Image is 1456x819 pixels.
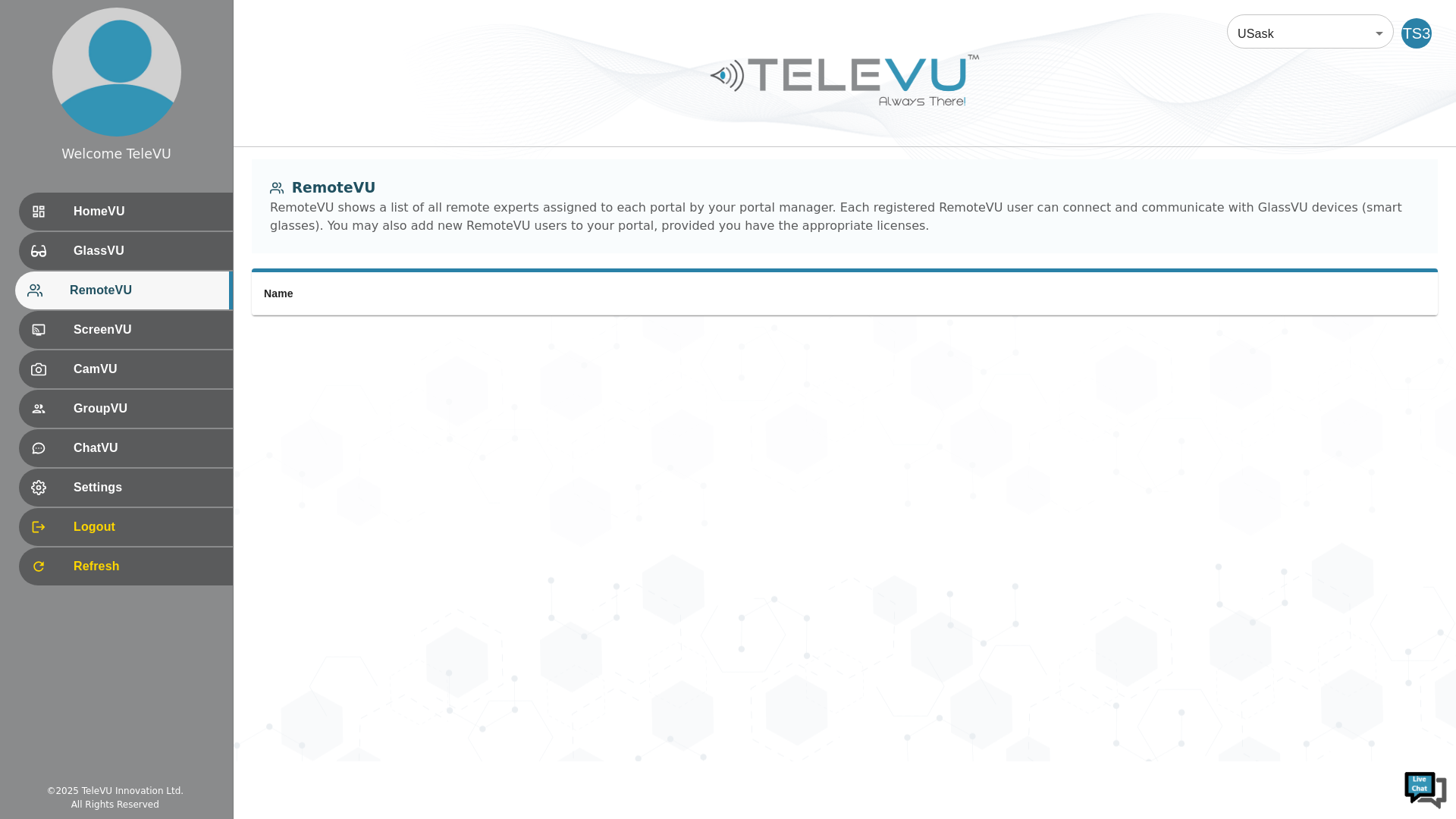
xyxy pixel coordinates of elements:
textarea: Type your message and hit 'Enter' [8,414,289,467]
div: Refresh [19,548,233,585]
span: RemoteVU [70,281,221,300]
div: Settings [19,469,233,507]
img: Chat Widget [1403,766,1448,811]
div: GroupVU [19,390,233,428]
div: Logout [19,508,233,546]
div: RemoteVU [15,271,233,309]
div: Welcome TeleVU [61,144,171,164]
span: Refresh [74,557,221,576]
span: ChatVU [74,439,221,457]
div: RemoteVU shows a list of all remote experts assigned to each portal by your portal manager. Each ... [270,199,1420,235]
span: ScreenVU [74,321,221,339]
div: All Rights Reserved [71,798,159,811]
table: simple table [252,272,1438,315]
span: Logout [74,518,221,536]
div: RemoteVU [270,177,1420,199]
div: ChatVU [19,429,233,467]
div: CamVU [19,350,233,388]
span: Settings [74,479,221,497]
img: Logo [708,49,981,111]
img: d_736959983_company_1615157101543_736959983 [26,71,64,108]
div: Chat with us now [79,80,255,99]
div: TS3 [1401,18,1432,49]
span: CamVU [74,360,221,378]
span: We're online! [88,191,209,344]
span: GlassVU [74,242,221,260]
div: Minimize live chat window [249,8,285,44]
span: HomeVU [74,202,221,221]
div: GlassVU [19,232,233,270]
span: Name [264,287,293,300]
div: HomeVU [19,193,233,231]
div: © 2025 TeleVU Innovation Ltd. [46,784,184,798]
div: USask [1227,12,1394,55]
img: profile.png [52,8,181,136]
div: ScreenVU [19,311,233,349]
span: GroupVU [74,400,221,418]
